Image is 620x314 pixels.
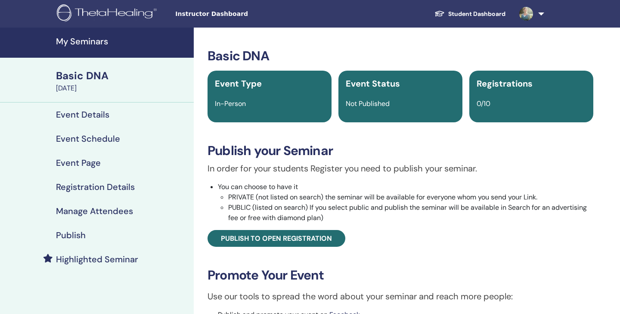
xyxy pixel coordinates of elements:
[56,83,189,93] div: [DATE]
[218,182,593,223] li: You can choose to have it
[434,10,445,17] img: graduation-cap-white.svg
[208,162,593,175] p: In order for your students Register you need to publish your seminar.
[228,192,593,202] li: PRIVATE (not listed on search) the seminar will be available for everyone whom you send your Link.
[51,68,194,93] a: Basic DNA[DATE]
[215,99,246,108] span: In-Person
[56,36,189,47] h4: My Seminars
[56,230,86,240] h4: Publish
[428,6,512,22] a: Student Dashboard
[56,206,133,216] h4: Manage Attendees
[208,143,593,159] h3: Publish your Seminar
[56,254,138,264] h4: Highlighted Seminar
[56,134,120,144] h4: Event Schedule
[228,202,593,223] li: PUBLIC (listed on search) If you select public and publish the seminar will be available in Searc...
[477,99,490,108] span: 0/10
[346,99,390,108] span: Not Published
[57,4,160,24] img: logo.png
[208,230,345,247] a: Publish to open registration
[56,68,189,83] div: Basic DNA
[208,267,593,283] h3: Promote Your Event
[208,48,593,64] h3: Basic DNA
[175,9,304,19] span: Instructor Dashboard
[519,7,533,21] img: default.jpg
[56,109,109,120] h4: Event Details
[477,78,533,89] span: Registrations
[346,78,400,89] span: Event Status
[208,290,593,303] p: Use our tools to spread the word about your seminar and reach more people:
[221,234,332,243] span: Publish to open registration
[215,78,262,89] span: Event Type
[56,182,135,192] h4: Registration Details
[56,158,101,168] h4: Event Page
